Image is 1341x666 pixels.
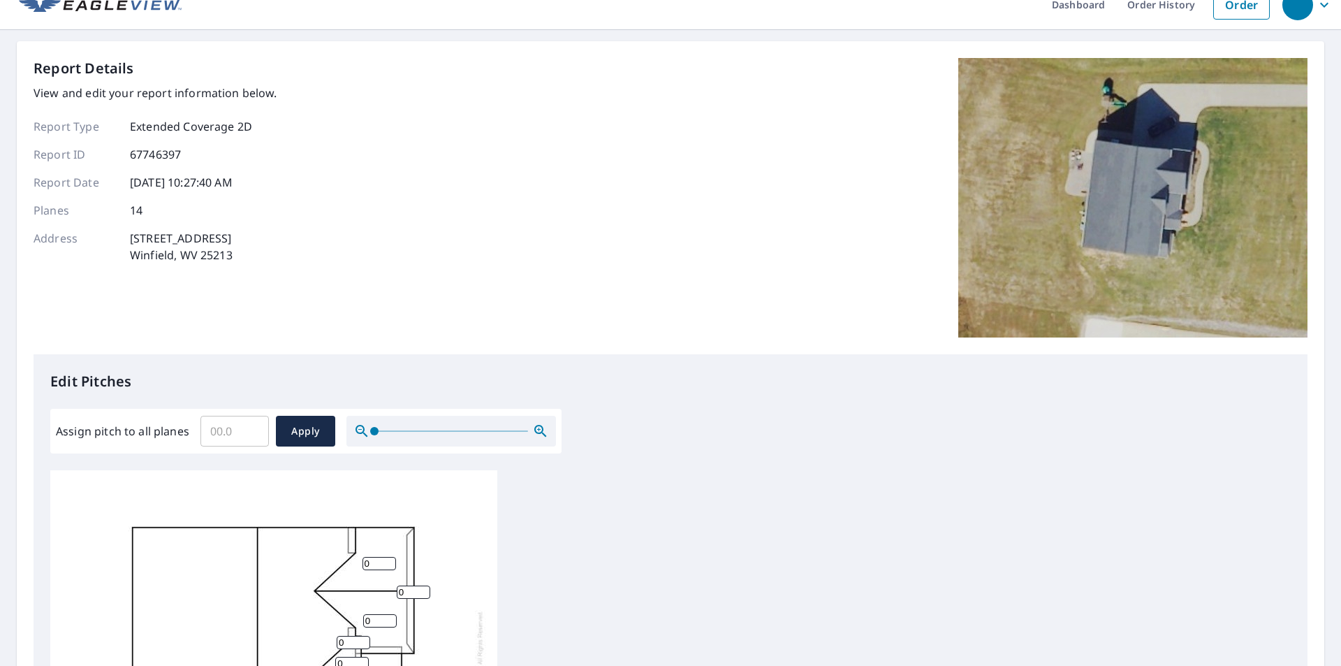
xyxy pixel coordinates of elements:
[34,202,117,219] p: Planes
[50,371,1291,392] p: Edit Pitches
[34,118,117,135] p: Report Type
[287,423,324,440] span: Apply
[34,146,117,163] p: Report ID
[276,416,335,447] button: Apply
[130,202,142,219] p: 14
[34,85,277,101] p: View and edit your report information below.
[958,58,1307,338] img: Top image
[34,230,117,263] p: Address
[130,146,181,163] p: 67746397
[130,230,233,263] p: [STREET_ADDRESS] Winfield, WV 25213
[34,174,117,191] p: Report Date
[200,412,269,451] input: 00.0
[56,423,189,440] label: Assign pitch to all planes
[130,118,252,135] p: Extended Coverage 2D
[130,174,233,191] p: [DATE] 10:27:40 AM
[34,58,134,79] p: Report Details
